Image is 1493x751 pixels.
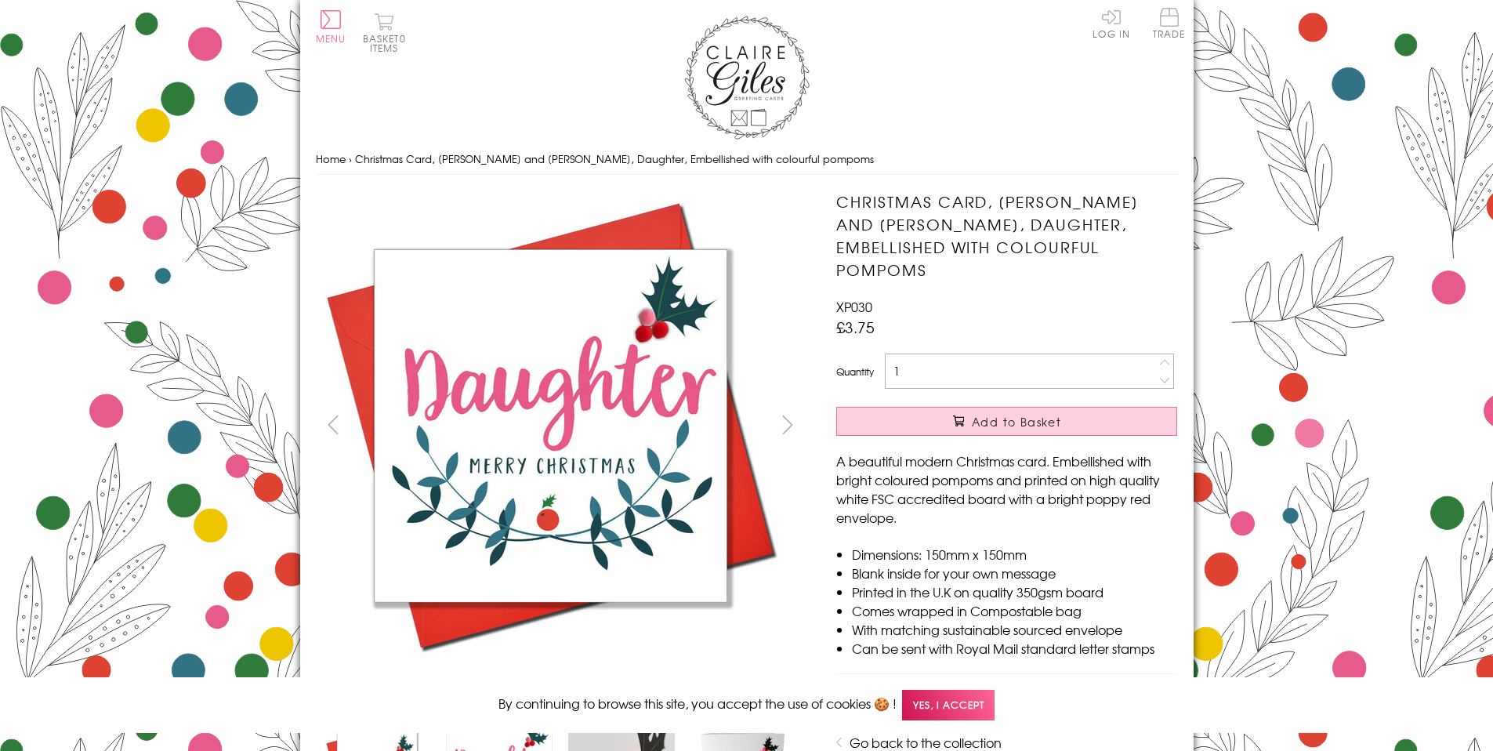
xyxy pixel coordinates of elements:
button: next [770,407,805,442]
img: Christmas Card, Laurel and Berry, Daughter, Embellished with colourful pompoms [315,190,785,661]
span: Yes, I accept [902,690,995,720]
span: Add to Basket [972,414,1061,430]
li: Comes wrapped in Compostable bag [852,601,1177,620]
button: Basket0 items [363,13,406,53]
p: A beautiful modern Christmas card. Embellished with bright coloured pompoms and printed on high q... [836,452,1177,527]
li: With matching sustainable sourced envelope [852,620,1177,639]
li: Blank inside for your own message [852,564,1177,582]
a: Log In [1093,8,1130,38]
button: Add to Basket [836,407,1177,436]
span: › [349,151,352,166]
span: Christmas Card, [PERSON_NAME] and [PERSON_NAME], Daughter, Embellished with colourful pompoms [355,151,874,166]
span: XP030 [836,297,872,316]
span: Menu [316,31,346,45]
li: Dimensions: 150mm x 150mm [852,545,1177,564]
li: Can be sent with Royal Mail standard letter stamps [852,639,1177,658]
nav: breadcrumbs [316,143,1178,176]
h1: Christmas Card, [PERSON_NAME] and [PERSON_NAME], Daughter, Embellished with colourful pompoms [836,190,1177,281]
button: prev [316,407,351,442]
img: Claire Giles Greetings Cards [684,16,810,140]
a: Home [316,151,346,166]
span: 0 items [370,31,406,55]
label: Quantity [836,365,874,379]
span: £3.75 [836,316,875,338]
span: Trade [1153,8,1186,38]
img: Christmas Card, Laurel and Berry, Daughter, Embellished with colourful pompoms [805,190,1275,661]
a: Trade [1153,8,1186,42]
button: Menu [316,10,346,43]
li: Printed in the U.K on quality 350gsm board [852,582,1177,601]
